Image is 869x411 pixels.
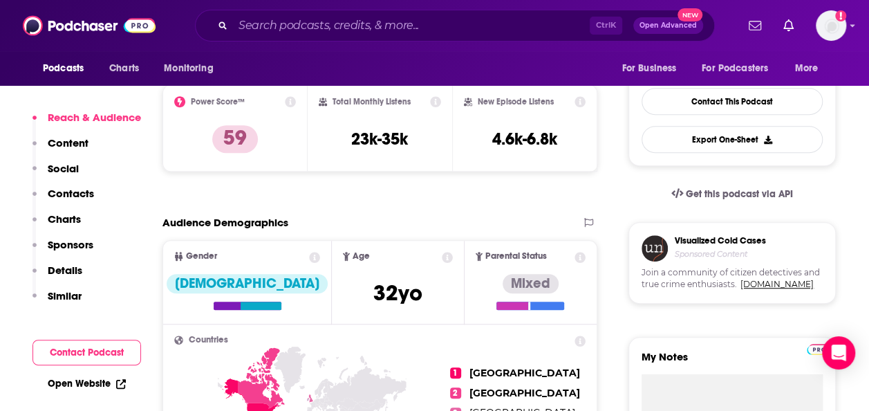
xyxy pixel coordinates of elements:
[23,12,156,39] img: Podchaser - Follow, Share and Rate Podcasts
[590,17,622,35] span: Ctrl K
[191,97,245,107] h2: Power Score™
[333,97,411,107] h2: Total Monthly Listens
[32,340,141,365] button: Contact Podcast
[32,212,81,238] button: Charts
[43,59,84,78] span: Podcasts
[32,238,93,264] button: Sponsors
[195,10,715,42] div: Search podcasts, credits, & more...
[675,249,766,259] h4: Sponsored Content
[233,15,590,37] input: Search podcasts, credits, & more...
[48,289,82,302] p: Similar
[212,125,258,153] p: 59
[154,55,231,82] button: open menu
[450,367,461,378] span: 1
[807,342,831,355] a: Pro website
[469,387,580,399] span: [GEOGRAPHIC_DATA]
[816,10,846,41] img: User Profile
[167,274,328,293] div: [DEMOGRAPHIC_DATA]
[628,222,836,337] a: Visualized Cold CasesSponsored ContentJoin a community of citizen detectives and true crime enthu...
[485,252,547,261] span: Parental Status
[639,22,697,29] span: Open Advanced
[32,289,82,315] button: Similar
[48,136,88,149] p: Content
[702,59,768,78] span: For Podcasters
[675,235,766,246] h3: Visualized Cold Cases
[373,280,422,307] span: 32 yo
[48,264,82,277] p: Details
[816,10,846,41] button: Show profile menu
[686,188,793,200] span: Get this podcast via API
[693,55,788,82] button: open menu
[186,252,217,261] span: Gender
[478,97,554,107] h2: New Episode Listens
[353,252,370,261] span: Age
[48,187,94,200] p: Contacts
[450,387,461,399] span: 2
[807,344,831,355] img: Podchaser Pro
[835,10,846,21] svg: Add a profile image
[642,267,823,291] span: Join a community of citizen detectives and true crime enthusiasts.
[660,177,804,211] a: Get this podcast via API
[100,55,147,82] a: Charts
[469,367,580,379] span: [GEOGRAPHIC_DATA]
[743,14,767,37] a: Show notifications dropdown
[48,111,141,124] p: Reach & Audience
[785,55,836,82] button: open menu
[32,162,79,188] button: Social
[48,162,79,175] p: Social
[162,216,288,229] h2: Audience Demographics
[633,17,703,34] button: Open AdvancedNew
[351,129,408,149] h3: 23k-35k
[642,350,823,374] label: My Notes
[33,55,102,82] button: open menu
[816,10,846,41] span: Logged in as SusanHershberg
[642,235,668,262] img: coldCase.18b32719.png
[189,336,228,345] span: Countries
[642,88,823,115] a: Contact This Podcast
[109,59,139,78] span: Charts
[503,274,559,293] div: Mixed
[822,336,855,369] div: Open Intercom Messenger
[492,129,557,149] h3: 4.6k-6.8k
[32,136,88,162] button: Content
[642,126,823,153] button: Export One-Sheet
[795,59,819,78] span: More
[622,59,676,78] span: For Business
[612,55,693,82] button: open menu
[32,187,94,212] button: Contacts
[48,212,81,226] p: Charts
[164,59,213,78] span: Monitoring
[32,111,141,136] button: Reach & Audience
[678,8,702,21] span: New
[48,378,126,390] a: Open Website
[48,238,93,251] p: Sponsors
[32,264,82,289] button: Details
[778,14,799,37] a: Show notifications dropdown
[740,279,814,289] a: [DOMAIN_NAME]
